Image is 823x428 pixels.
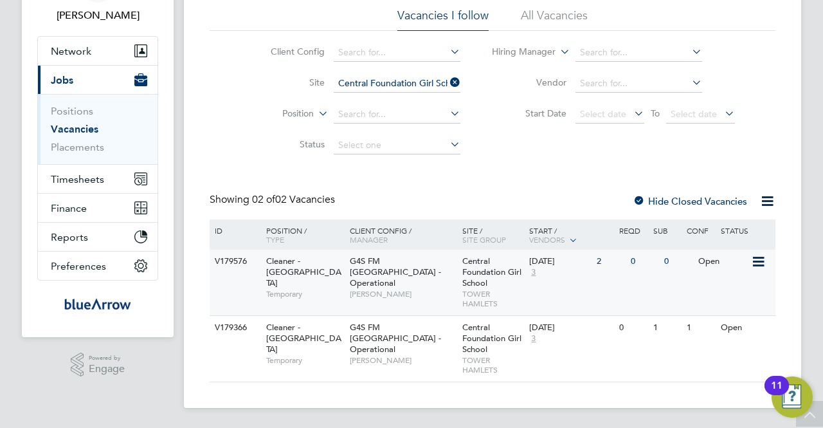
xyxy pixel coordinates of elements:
[580,108,626,120] span: Select date
[51,105,93,117] a: Positions
[266,289,343,299] span: Temporary
[493,77,566,88] label: Vendor
[350,256,441,288] span: G4S FM [GEOGRAPHIC_DATA] - Operational
[212,219,257,241] div: ID
[266,355,343,366] span: Temporary
[350,322,441,355] span: G4S FM [GEOGRAPHIC_DATA] - Operational
[266,256,341,288] span: Cleaner - [GEOGRAPHIC_DATA]
[462,234,506,245] span: Site Group
[257,219,347,250] div: Position /
[212,250,257,274] div: V179576
[650,219,683,241] div: Sub
[671,108,717,120] span: Select date
[529,256,590,267] div: [DATE]
[575,75,702,93] input: Search for...
[647,105,664,122] span: To
[462,289,523,309] span: TOWER HAMLETS
[526,219,616,252] div: Start /
[89,364,125,375] span: Engage
[718,219,773,241] div: Status
[251,77,325,88] label: Site
[51,260,106,272] span: Preferences
[482,46,556,59] label: Hiring Manager
[64,293,131,314] img: bluearrow-logo-retina.png
[616,316,649,340] div: 0
[521,8,588,31] li: All Vacancies
[37,8,158,23] span: Cosmin Balan
[633,195,747,207] label: Hide Closed Vacancies
[51,74,73,86] span: Jobs
[493,107,566,119] label: Start Date
[661,250,694,274] div: 0
[628,250,661,274] div: 0
[252,193,275,206] span: 02 of
[210,193,338,207] div: Showing
[38,194,158,222] button: Finance
[266,322,341,355] span: Cleaner - [GEOGRAPHIC_DATA]
[38,37,158,65] button: Network
[462,355,523,375] span: TOWER HAMLETS
[529,267,538,278] span: 3
[718,316,773,340] div: Open
[695,250,751,274] div: Open
[650,316,683,340] div: 1
[771,386,782,402] div: 11
[38,252,158,280] button: Preferences
[251,138,325,150] label: Status
[240,107,314,120] label: Position
[347,219,459,250] div: Client Config /
[334,75,460,93] input: Search for...
[683,316,717,340] div: 1
[575,44,702,62] input: Search for...
[334,136,460,154] input: Select one
[616,219,649,241] div: Reqd
[350,234,388,245] span: Manager
[462,322,521,355] span: Central Foundation Girl School
[334,44,460,62] input: Search for...
[252,193,335,206] span: 02 Vacancies
[251,46,325,57] label: Client Config
[38,66,158,94] button: Jobs
[397,8,489,31] li: Vacancies I follow
[529,322,613,333] div: [DATE]
[529,234,565,245] span: Vendors
[462,256,521,288] span: Central Foundation Girl School
[334,106,460,124] input: Search for...
[529,333,538,344] span: 3
[37,293,158,314] a: Go to home page
[51,123,98,135] a: Vacancies
[459,219,527,250] div: Site /
[350,355,456,366] span: [PERSON_NAME]
[51,141,104,153] a: Placements
[51,45,91,57] span: Network
[71,353,125,377] a: Powered byEngage
[683,219,717,241] div: Conf
[89,353,125,364] span: Powered by
[38,223,158,251] button: Reports
[38,165,158,193] button: Timesheets
[772,377,813,418] button: Open Resource Center, 11 new notifications
[593,250,627,274] div: 2
[51,173,104,185] span: Timesheets
[51,231,88,243] span: Reports
[38,94,158,164] div: Jobs
[212,316,257,340] div: V179366
[266,234,284,245] span: Type
[51,202,87,214] span: Finance
[350,289,456,299] span: [PERSON_NAME]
